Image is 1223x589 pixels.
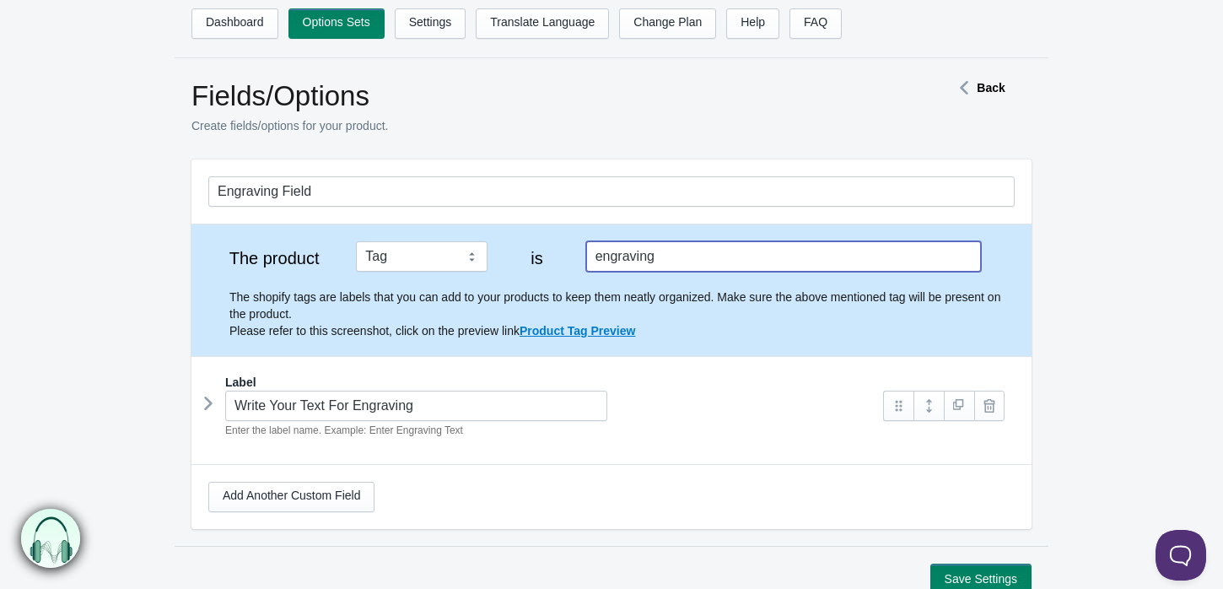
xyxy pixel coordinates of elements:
[208,176,1015,207] input: General Options Set
[208,250,340,267] label: The product
[504,250,570,267] label: is
[225,374,256,391] label: Label
[288,8,385,39] a: Options Sets
[951,81,1005,95] a: Back
[225,424,463,436] em: Enter the label name. Example: Enter Engraving Text
[476,8,609,39] a: Translate Language
[789,8,842,39] a: FAQ
[229,289,1015,339] p: The shopify tags are labels that you can add to your products to keep them neatly organized. Make...
[208,482,374,512] a: Add Another Custom Field
[191,117,892,134] p: Create fields/options for your product.
[191,8,278,39] a: Dashboard
[191,79,892,113] h1: Fields/Options
[395,8,466,39] a: Settings
[1156,530,1206,581] iframe: Toggle Customer Support
[19,509,78,569] img: bxm.png
[520,324,635,338] a: Product Tag Preview
[977,81,1005,95] strong: Back
[726,8,779,39] a: Help
[619,8,716,39] a: Change Plan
